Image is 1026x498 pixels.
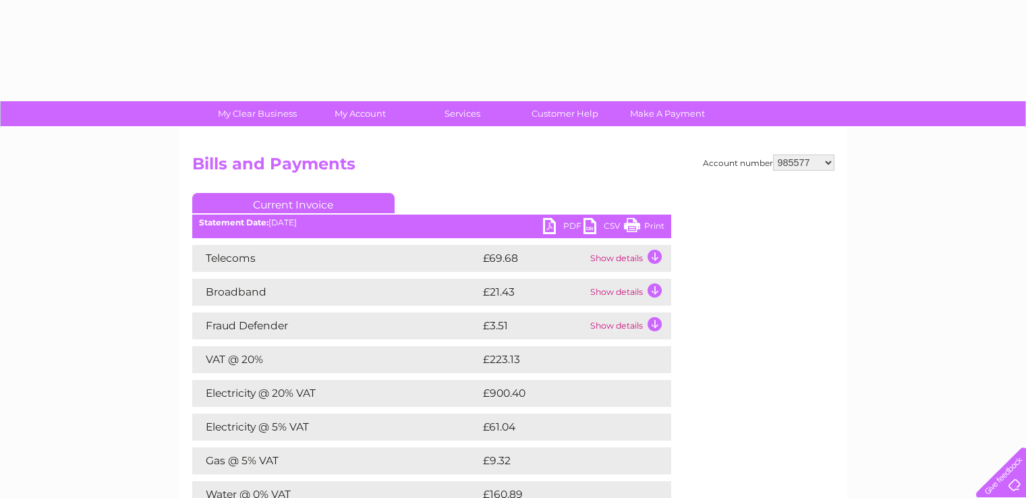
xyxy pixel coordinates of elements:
b: Statement Date: [199,217,268,227]
td: £223.13 [480,346,646,373]
td: Electricity @ 20% VAT [192,380,480,407]
a: CSV [583,218,624,238]
a: Services [407,101,518,126]
a: PDF [543,218,583,238]
td: Fraud Defender [192,312,480,339]
td: £9.32 [480,447,639,474]
td: £900.40 [480,380,648,407]
td: Show details [587,245,671,272]
a: My Clear Business [202,101,313,126]
td: £21.43 [480,279,587,306]
a: Make A Payment [612,101,723,126]
a: Current Invoice [192,193,395,213]
div: [DATE] [192,218,671,227]
div: Account number [703,155,834,171]
td: Telecoms [192,245,480,272]
td: Show details [587,312,671,339]
td: £69.68 [480,245,587,272]
td: Electricity @ 5% VAT [192,414,480,441]
td: Gas @ 5% VAT [192,447,480,474]
td: £3.51 [480,312,587,339]
td: £61.04 [480,414,643,441]
a: Customer Help [509,101,621,126]
a: Print [624,218,664,238]
td: VAT @ 20% [192,346,480,373]
td: Broadband [192,279,480,306]
a: My Account [304,101,416,126]
h2: Bills and Payments [192,155,834,180]
td: Show details [587,279,671,306]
